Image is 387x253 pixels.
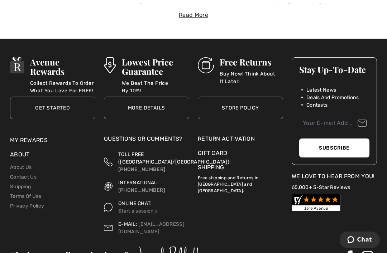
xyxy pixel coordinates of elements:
[118,166,165,172] a: [PHONE_NUMBER]
[104,179,113,194] img: International
[299,138,369,157] button: Subscribe
[104,200,113,215] img: Online Chat
[118,187,165,193] a: [PHONE_NUMBER]
[10,203,44,209] a: Privacy Policy
[118,221,137,227] span: E-MAIL:
[154,209,159,214] img: Online Chat
[198,57,214,73] img: Free Returns
[118,221,185,235] a: [EMAIL_ADDRESS][DOMAIN_NAME]
[118,208,159,214] a: Start a session
[118,200,152,206] span: ONLINE CHAT:
[292,194,340,211] img: Customer Reviews
[10,150,95,162] div: About
[306,86,336,94] span: Latest News
[10,137,48,143] a: My Rewards
[306,101,328,109] span: Contests
[104,135,189,147] div: Questions or Comments?
[220,57,283,67] h3: Free Returns
[104,57,116,73] img: Lowest Price Guarantee
[306,94,359,101] span: Deals And Promotions
[340,232,380,249] iframe: Opens a widget where you can chat to one of our agents
[10,184,31,190] a: Shipping
[122,79,189,94] p: We Beat The Price By 10%!
[118,180,159,186] span: INTERNATIONAL:
[198,172,283,194] p: Free shipping and Returns in [GEOGRAPHIC_DATA] and [GEOGRAPHIC_DATA].
[118,151,231,165] span: TOLL FREE ([GEOGRAPHIC_DATA]/[GEOGRAPHIC_DATA]):
[198,97,283,119] a: Store Policy
[10,174,37,180] a: Contact Us
[104,97,189,119] a: More Details
[220,70,283,84] p: Buy Now! Think About It Later!
[10,97,95,119] a: Get Started
[292,184,350,190] a: 65,000+ 5-Star Reviews
[104,151,113,173] img: Toll Free (Canada/US)
[299,65,369,74] h3: Stay Up-To-Date
[198,135,283,143] a: Return Activation
[30,79,95,94] p: Collect Rewards To Order What You Love For FREE!
[299,115,369,131] input: Your E-mail Address
[122,57,189,76] h3: Lowest Price Guarantee
[198,164,224,171] a: Shipping
[30,57,95,76] h3: Avenue Rewards
[10,193,42,199] a: Terms Of Use
[10,164,32,170] a: About Us
[104,220,113,235] img: Contact us
[292,172,377,181] div: We Love To Hear From You!
[10,57,24,73] img: Avenue Rewards
[198,149,283,157] a: Gift Card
